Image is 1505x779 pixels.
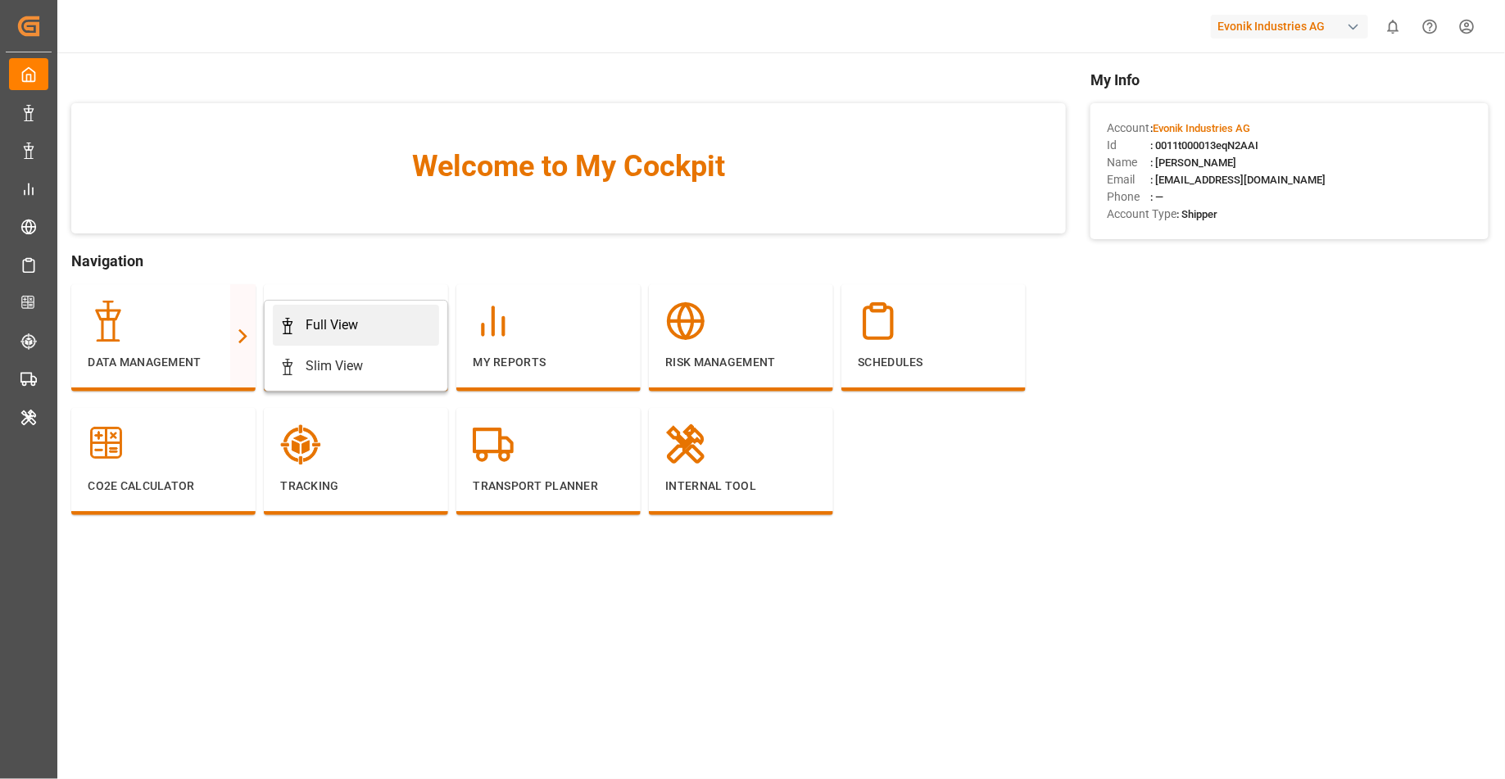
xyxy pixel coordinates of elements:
span: Email [1107,171,1150,188]
span: Phone [1107,188,1150,206]
span: Navigation [71,250,1066,272]
p: Transport Planner [473,478,624,495]
span: : — [1150,191,1163,203]
a: Slim View [273,346,439,387]
p: Risk Management [665,354,817,371]
div: Slim View [306,356,363,376]
span: : [EMAIL_ADDRESS][DOMAIN_NAME] [1150,174,1326,186]
span: My Info [1090,69,1489,91]
div: Evonik Industries AG [1211,15,1368,38]
span: : [PERSON_NAME] [1150,156,1236,169]
span: Account Type [1107,206,1176,223]
span: : [1150,122,1250,134]
button: show 0 new notifications [1375,8,1412,45]
span: Account [1107,120,1150,137]
p: CO2e Calculator [88,478,239,495]
p: Tracking [280,478,432,495]
span: : 0011t000013eqN2AAI [1150,139,1258,152]
p: Internal Tool [665,478,817,495]
button: Evonik Industries AG [1211,11,1375,42]
span: Name [1107,154,1150,171]
p: My Reports [473,354,624,371]
div: Full View [306,315,358,335]
a: Full View [273,305,439,346]
span: Evonik Industries AG [1153,122,1250,134]
span: Welcome to My Cockpit [104,144,1033,188]
span: : Shipper [1176,208,1217,220]
button: Help Center [1412,8,1448,45]
span: Id [1107,137,1150,154]
p: Schedules [858,354,1009,371]
p: Data Management [88,354,239,371]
